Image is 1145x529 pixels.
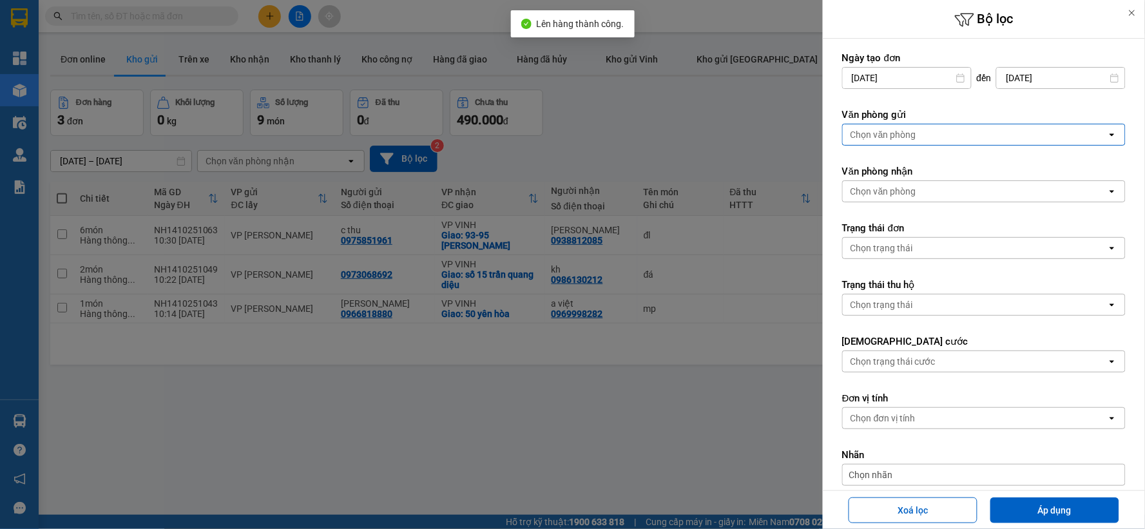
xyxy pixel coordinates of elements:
[849,497,977,523] button: Xoá lọc
[990,497,1119,523] button: Áp dụng
[851,298,913,311] div: Chọn trạng thái
[1107,413,1117,423] svg: open
[843,68,971,88] input: Select a date.
[842,222,1126,235] label: Trạng thái đơn
[842,392,1126,405] label: Đơn vị tính
[977,72,992,84] span: đến
[1107,243,1117,253] svg: open
[842,108,1126,121] label: Văn phòng gửi
[851,355,936,368] div: Chọn trạng thái cước
[842,165,1126,178] label: Văn phòng nhận
[851,242,913,255] div: Chọn trạng thái
[849,468,893,481] span: Chọn nhãn
[842,448,1126,461] label: Nhãn
[1107,300,1117,310] svg: open
[997,68,1125,88] input: Select a date.
[1107,356,1117,367] svg: open
[842,52,1126,64] label: Ngày tạo đơn
[1107,186,1117,197] svg: open
[1107,130,1117,140] svg: open
[851,128,916,141] div: Chọn văn phòng
[851,412,916,425] div: Chọn đơn vị tính
[521,19,532,29] span: check-circle
[537,19,624,29] span: Lên hàng thành công.
[851,185,916,198] div: Chọn văn phòng
[823,10,1145,30] h6: Bộ lọc
[842,335,1126,348] label: [DEMOGRAPHIC_DATA] cước
[842,278,1126,291] label: Trạng thái thu hộ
